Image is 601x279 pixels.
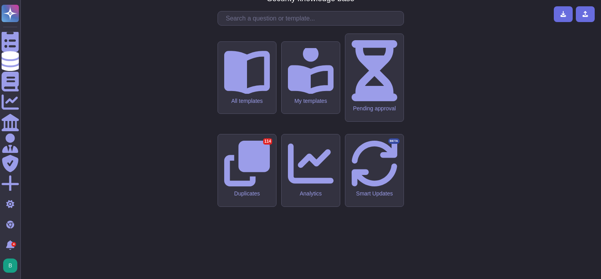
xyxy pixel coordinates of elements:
[388,138,400,144] div: BETA
[11,242,16,247] div: 4
[288,190,334,197] div: Analytics
[2,257,23,274] button: user
[224,98,270,104] div: All templates
[352,190,397,197] div: Smart Updates
[3,259,17,273] img: user
[288,98,334,104] div: My templates
[224,190,270,197] div: Duplicates
[222,11,404,25] input: Search a question or template...
[352,105,397,112] div: Pending approval
[263,138,272,145] div: 114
